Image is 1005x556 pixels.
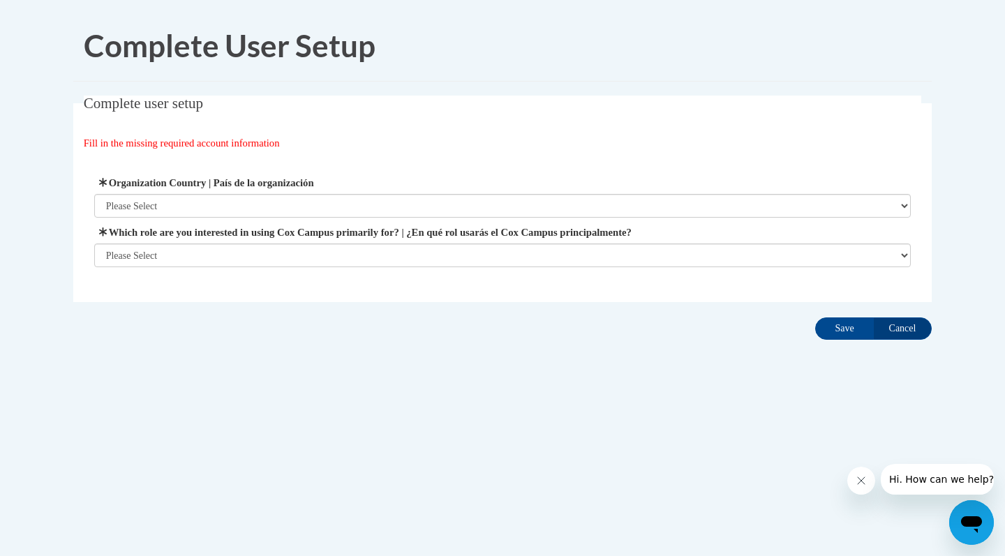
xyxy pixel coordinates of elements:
label: Organization Country | País de la organización [94,175,911,190]
span: Complete user setup [84,95,203,112]
span: Fill in the missing required account information [84,137,280,149]
iframe: Button to launch messaging window [949,500,994,545]
input: Save [815,317,874,340]
input: Cancel [873,317,932,340]
label: Which role are you interested in using Cox Campus primarily for? | ¿En qué rol usarás el Cox Camp... [94,225,911,240]
iframe: Close message [847,467,875,495]
iframe: Message from company [881,464,994,495]
span: Complete User Setup [84,27,375,63]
